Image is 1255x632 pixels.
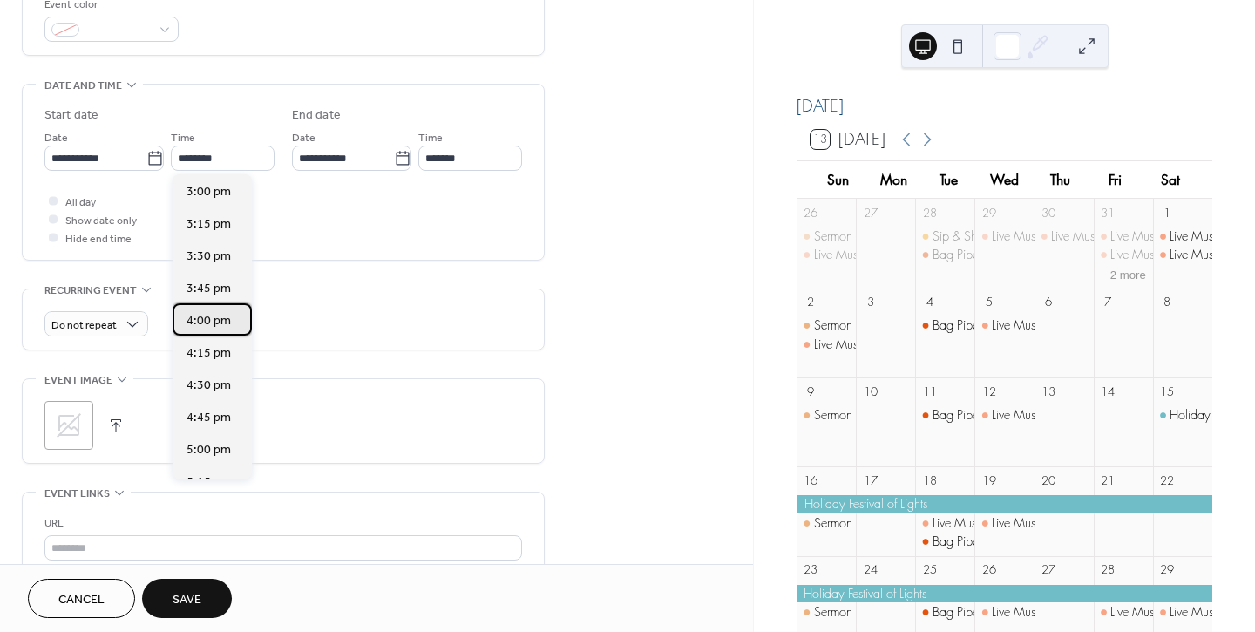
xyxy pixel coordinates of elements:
[1159,473,1175,489] div: 22
[974,514,1034,532] div: Live Music > Tiki Karaoke
[187,376,231,394] span: 4:30 pm
[933,246,1058,263] div: Bag Pipes on the Beach!
[797,406,856,424] div: Sermon on the Sand
[915,603,974,621] div: Bag Pipes on the Beach!
[974,406,1034,424] div: Live Music > Tiki Karaoke
[44,129,68,147] span: Date
[171,129,195,147] span: Time
[814,603,918,621] div: Sermon on the Sand
[915,406,974,424] div: Bag Pipes on the Beach!
[187,343,231,362] span: 4:15 pm
[974,603,1034,621] div: Live Music > Tiki Karaoke
[187,408,231,426] span: 4:45 pm
[1159,205,1175,221] div: 1
[51,316,117,336] span: Do not repeat
[804,126,892,153] button: 13[DATE]
[1100,384,1116,399] div: 14
[915,316,974,334] div: Bag Pipes on the Beach!
[65,230,132,248] span: Hide end time
[1153,228,1212,245] div: Live Music > Silence DoGood
[981,384,997,399] div: 12
[803,562,818,578] div: 23
[1041,473,1056,489] div: 20
[797,603,856,621] div: Sermon on the Sand
[933,228,1131,245] div: Sip & Shop At [GEOGRAPHIC_DATA]!
[292,129,315,147] span: Date
[44,106,98,125] div: Start date
[1041,384,1056,399] div: 13
[814,228,918,245] div: Sermon on the Sand
[418,129,443,147] span: Time
[292,106,341,125] div: End date
[866,161,922,199] div: Mon
[921,384,937,399] div: 11
[797,316,856,334] div: Sermon on the Sand
[933,514,1089,532] div: Live Music > Bad Kitty Performs
[58,591,105,609] span: Cancel
[1094,603,1153,621] div: Live Music > Silence Dogood
[187,472,231,491] span: 5:15 pm
[44,371,112,390] span: Event image
[981,295,997,310] div: 5
[974,228,1034,245] div: Live Music > Tiki Karaoke
[921,473,937,489] div: 18
[797,336,856,353] div: Live Music > Steel Drum featuring Dave Lapio
[187,247,231,265] span: 3:30 pm
[814,336,1081,353] div: Live Music > Steel Drum featuring [PERSON_NAME]
[1032,161,1088,199] div: Thu
[1051,228,1213,245] div: Live Music > [PERSON_NAME]
[1153,246,1212,263] div: Live Music > Warrior Beats
[797,495,1212,513] div: Holiday Festival of Lights
[814,246,1075,263] div: Live Music > Featuring Music by [PERSON_NAME]
[862,384,878,399] div: 10
[797,514,856,532] div: Sermon on the Sand
[803,473,818,489] div: 16
[44,514,519,533] div: URL
[187,214,231,233] span: 3:15 pm
[65,212,137,230] span: Show date only
[921,161,977,199] div: Tue
[992,406,1154,424] div: Live Music > [PERSON_NAME]
[1094,246,1153,263] div: Live Music > Steel Drum featuring Dave Lapio
[1153,406,1212,424] div: Holiday Lighting of the Village "Jingle & Jammies"
[921,295,937,310] div: 4
[187,311,231,330] span: 4:00 pm
[142,579,232,618] button: Save
[977,161,1033,199] div: Wed
[992,316,1154,334] div: Live Music > [PERSON_NAME]
[1035,228,1094,245] div: Live Music > Shawn Brown
[1094,228,1153,245] div: Live Music > Singer Al Fusco performs
[797,246,856,263] div: Live Music > Featuring Music by Mike V
[1143,161,1198,199] div: Sat
[803,384,818,399] div: 9
[981,473,997,489] div: 19
[803,295,818,310] div: 2
[974,316,1034,334] div: Live Music > Tiki Karaoke
[933,533,1058,550] div: Bag Pipes on the Beach!
[1100,473,1116,489] div: 21
[44,401,93,450] div: ;
[814,316,918,334] div: Sermon on the Sand
[915,533,974,550] div: Bag Pipes on the Beach!
[915,246,974,263] div: Bag Pipes on the Beach!
[862,562,878,578] div: 24
[1153,603,1212,621] div: Live Music > Warrior Beats
[814,514,918,532] div: Sermon on the Sand
[921,562,937,578] div: 25
[992,514,1154,532] div: Live Music > [PERSON_NAME]
[187,182,231,200] span: 3:00 pm
[1088,161,1143,199] div: Fri
[1041,295,1056,310] div: 6
[1100,205,1116,221] div: 31
[992,228,1154,245] div: Live Music > [PERSON_NAME]
[28,579,135,618] button: Cancel
[797,585,1212,602] div: Holiday Festival of Lights
[1100,562,1116,578] div: 28
[862,473,878,489] div: 17
[933,316,1058,334] div: Bag Pipes on the Beach!
[797,228,856,245] div: Sermon on the Sand
[933,603,1058,621] div: Bag Pipes on the Beach!
[1103,265,1153,282] button: 2 more
[797,93,1212,119] div: [DATE]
